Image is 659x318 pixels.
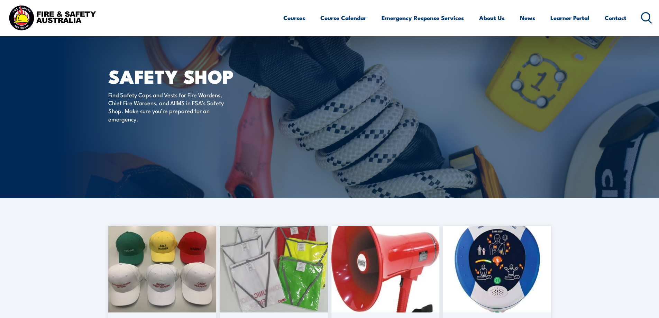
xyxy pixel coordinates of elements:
img: 500.jpg [443,226,551,312]
img: 20230220_093531-scaled-1.jpg [220,226,328,312]
a: Learner Portal [550,9,589,27]
img: megaphone-1.jpg [331,226,440,312]
a: About Us [479,9,505,27]
a: Course Calendar [320,9,366,27]
p: Find Safety Caps and Vests for Fire Wardens, Chief Fire Wardens, and AIIMS in FSA’s Safety Shop. ... [108,91,235,123]
a: Courses [283,9,305,27]
a: Contact [605,9,626,27]
a: Emergency Response Services [382,9,464,27]
h1: SAFETY SHOP [108,68,279,84]
a: News [520,9,535,27]
img: caps-scaled-1.jpg [108,226,217,312]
